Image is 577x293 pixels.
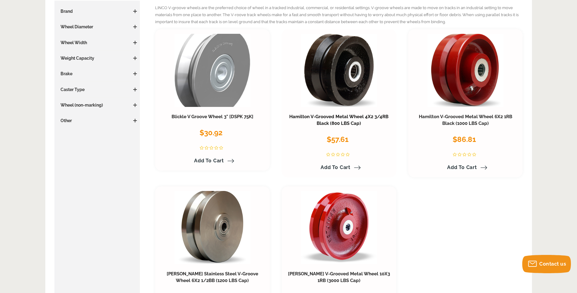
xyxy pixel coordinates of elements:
h3: Brake [57,71,137,77]
h3: Brand [57,8,137,14]
a: Blickle V Groove Wheel 3" [DSPK 75K] [172,114,253,119]
p: LINCO V-groove wheels are the preferred choice of wheel in a tracked industrial, commercial, or r... [155,5,523,25]
button: Contact us [522,255,571,273]
a: Hamilton V-Grooved Metal Wheel 6X2 1RB Black (1000 LBS Cap) [419,114,512,126]
span: $86.81 [453,135,476,144]
a: Add to Cart [317,162,361,173]
h3: Wheel Diameter [57,24,137,30]
h3: Wheel (non-marking) [57,102,137,108]
h3: Caster Type [57,86,137,93]
a: Hamilton V-Grooved Metal Wheel 4X2 3/4RB Black (800 LBS Cap) [289,114,388,126]
a: Add to Cart [190,156,234,166]
span: $57.61 [327,135,349,144]
h3: Wheel Width [57,40,137,46]
a: [PERSON_NAME] V-Grooved Metal Wheel 10X3 1RB (3000 LBS Cap) [288,271,390,283]
a: [PERSON_NAME] Stainless Steel V-Groove Wheel 6X2 1/2BB (1200 LBS Cap) [167,271,258,283]
span: Add to Cart [194,158,224,164]
span: $30.92 [200,128,223,137]
h3: Other [57,118,137,124]
a: Add to Cart [443,162,487,173]
span: Add to Cart [321,164,350,170]
span: Contact us [539,261,566,267]
span: Add to Cart [447,164,477,170]
h3: Weight Capacity [57,55,137,61]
